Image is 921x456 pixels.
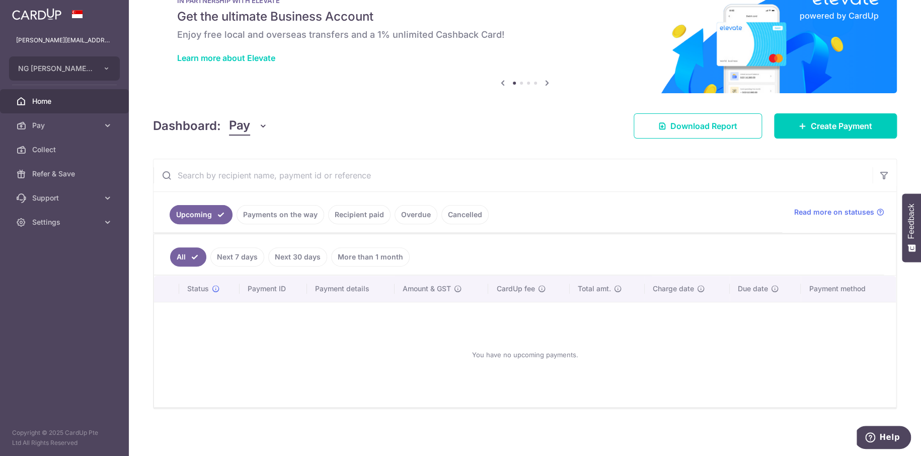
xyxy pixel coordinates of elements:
span: Refer & Save [32,169,99,179]
a: Overdue [395,205,437,224]
a: More than 1 month [331,247,410,267]
p: [PERSON_NAME][EMAIL_ADDRESS][DOMAIN_NAME] [16,35,113,45]
h5: Get the ultimate Business Account [177,9,873,25]
span: Status [187,284,209,294]
a: Payments on the way [237,205,324,224]
span: Collect [32,145,99,155]
span: Read more on statuses [794,207,874,217]
h6: Enjoy free local and overseas transfers and a 1% unlimited Cashback Card! [177,29,873,41]
button: NG [PERSON_NAME] WOODWORKING INDUSTRIAL PTE. LTD. [9,56,120,81]
button: Pay [229,116,268,136]
h4: Dashboard: [153,117,221,135]
th: Payment method [801,276,896,302]
th: Payment ID [240,276,307,302]
a: Next 7 days [210,247,264,267]
span: Download Report [670,120,737,132]
a: Upcoming [170,205,233,224]
span: Feedback [907,204,916,239]
th: Payment details [307,276,395,302]
div: You have no upcoming payments. [166,310,884,399]
img: CardUp [12,8,61,20]
span: Pay [32,120,99,131]
span: Total amt. [578,284,611,294]
button: Feedback - Show survey [902,193,921,262]
span: CardUp fee [496,284,534,294]
span: Pay [229,116,250,136]
span: Charge date [653,284,694,294]
span: Support [32,193,99,203]
span: Settings [32,217,99,227]
a: Download Report [634,113,762,139]
a: Learn more about Elevate [177,53,275,63]
span: NG [PERSON_NAME] WOODWORKING INDUSTRIAL PTE. LTD. [18,63,93,74]
a: All [170,247,206,267]
iframe: Opens a widget where you can find more information [857,426,911,451]
span: Create Payment [811,120,872,132]
input: Search by recipient name, payment id or reference [153,159,872,191]
a: Next 30 days [268,247,327,267]
span: Amount & GST [403,284,451,294]
a: Cancelled [441,205,489,224]
a: Create Payment [774,113,897,139]
span: Home [32,96,99,106]
a: Recipient paid [328,205,391,224]
span: Due date [738,284,768,294]
a: Read more on statuses [794,207,884,217]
